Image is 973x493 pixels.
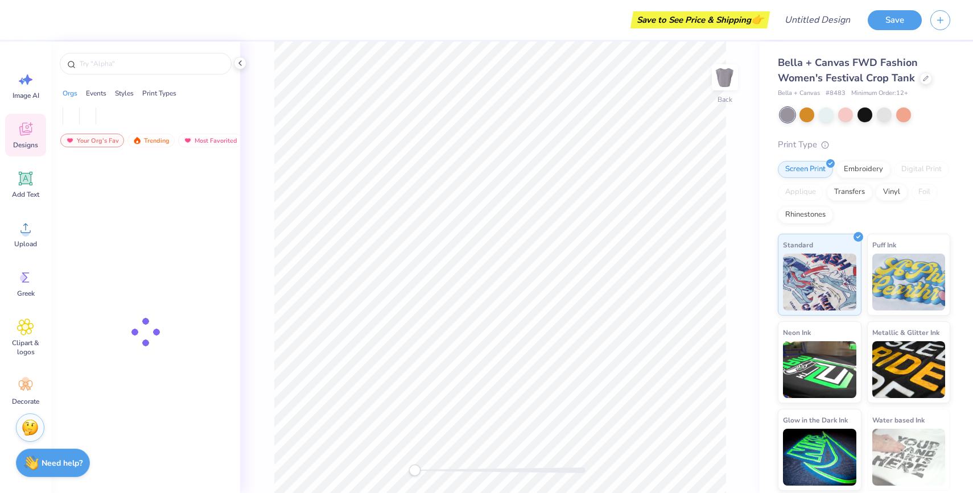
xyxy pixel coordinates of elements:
[783,239,813,251] span: Standard
[826,89,846,98] span: # 8483
[783,326,811,338] span: Neon Ink
[13,140,38,150] span: Designs
[778,56,918,85] span: Bella + Canvas FWD Fashion Women's Festival Crop Tank
[133,136,142,144] img: trending.gif
[872,341,946,398] img: Metallic & Glitter Ink
[115,88,134,98] div: Styles
[65,136,75,144] img: most_fav.gif
[872,414,925,426] span: Water based Ink
[778,138,950,151] div: Print Type
[836,161,890,178] div: Embroidery
[783,254,856,310] img: Standard
[63,88,77,98] div: Orgs
[872,326,939,338] span: Metallic & Glitter Ink
[776,9,859,31] input: Untitled Design
[872,239,896,251] span: Puff Ink
[778,206,833,223] div: Rhinestones
[183,136,192,144] img: most_fav.gif
[876,184,908,201] div: Vinyl
[718,94,732,105] div: Back
[633,11,767,28] div: Save to See Price & Shipping
[783,429,856,486] img: Glow in the Dark Ink
[13,91,39,100] span: Image AI
[783,341,856,398] img: Neon Ink
[783,414,848,426] span: Glow in the Dark Ink
[409,465,420,476] div: Accessibility label
[178,134,242,147] div: Most Favorited
[751,13,764,26] span: 👉
[778,184,823,201] div: Applique
[127,134,175,147] div: Trending
[778,89,820,98] span: Bella + Canvas
[872,254,946,310] img: Puff Ink
[827,184,872,201] div: Transfers
[142,88,176,98] div: Print Types
[872,429,946,486] img: Water based Ink
[12,190,39,199] span: Add Text
[60,134,124,147] div: Your Org's Fav
[14,239,37,248] span: Upload
[851,89,908,98] span: Minimum Order: 12 +
[12,397,39,406] span: Decorate
[778,161,833,178] div: Screen Print
[868,10,922,30] button: Save
[79,58,224,69] input: Try "Alpha"
[911,184,938,201] div: Foil
[714,66,736,89] img: Back
[7,338,44,357] span: Clipart & logos
[17,289,35,298] span: Greek
[42,458,83,469] strong: Need help?
[894,161,949,178] div: Digital Print
[86,88,106,98] div: Events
